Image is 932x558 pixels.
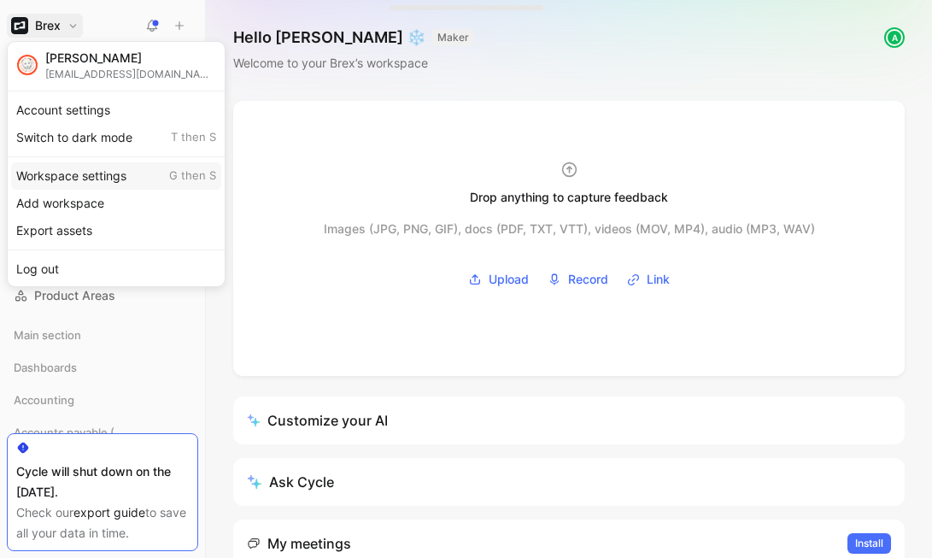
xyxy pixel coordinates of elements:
div: BrexBrex [7,41,226,287]
div: Add workspace [11,190,221,217]
img: avatar [19,56,36,73]
div: Log out [11,256,221,283]
div: [PERSON_NAME] [45,50,216,66]
div: [EMAIL_ADDRESS][DOMAIN_NAME] [45,68,216,80]
div: Workspace settings [11,162,221,190]
div: Switch to dark mode [11,124,221,151]
div: Export assets [11,217,221,244]
div: Account settings [11,97,221,124]
span: G then S [169,168,216,184]
span: T then S [171,130,216,145]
